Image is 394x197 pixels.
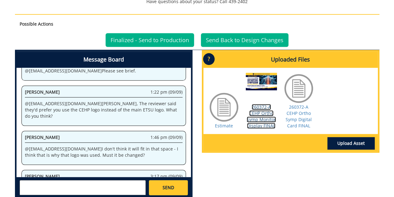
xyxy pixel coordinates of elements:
a: Send Back to Design Changes [201,33,288,47]
h4: Uploaded Files [203,52,378,68]
p: @ [EMAIL_ADDRESS][DOMAIN_NAME] Please see brief. [25,68,183,74]
a: Upload Asset [327,137,375,150]
strong: Possible Actions [20,21,53,27]
span: 3:17 pm (09/09) [150,173,183,180]
span: [PERSON_NAME] [25,89,60,95]
p: ? [203,53,215,65]
a: 260372-A CEHP Ortho Symp Digital Card FINAL [286,104,312,129]
a: SEND [149,180,188,195]
span: [PERSON_NAME] [25,173,60,179]
a: Finalized - Send to Production [106,33,194,47]
a: 260372-A CEHP Ortho Symp Monitor Display FINAL [247,104,276,129]
span: 1:22 pm (09/09) [150,89,183,95]
p: @ [EMAIL_ADDRESS][DOMAIN_NAME] [PERSON_NAME], The reviewer said they'd prefer you use the CEHP lo... [25,101,183,119]
span: 1:46 pm (09/09) [150,134,183,140]
span: [PERSON_NAME] [25,134,60,140]
p: @ [EMAIL_ADDRESS][DOMAIN_NAME] I don't think it will fit in that space - I think that is why that... [25,146,183,158]
a: Estimate [215,123,233,129]
textarea: messageToSend [20,180,146,195]
span: SEND [163,185,174,191]
h4: Message Board [17,52,191,68]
